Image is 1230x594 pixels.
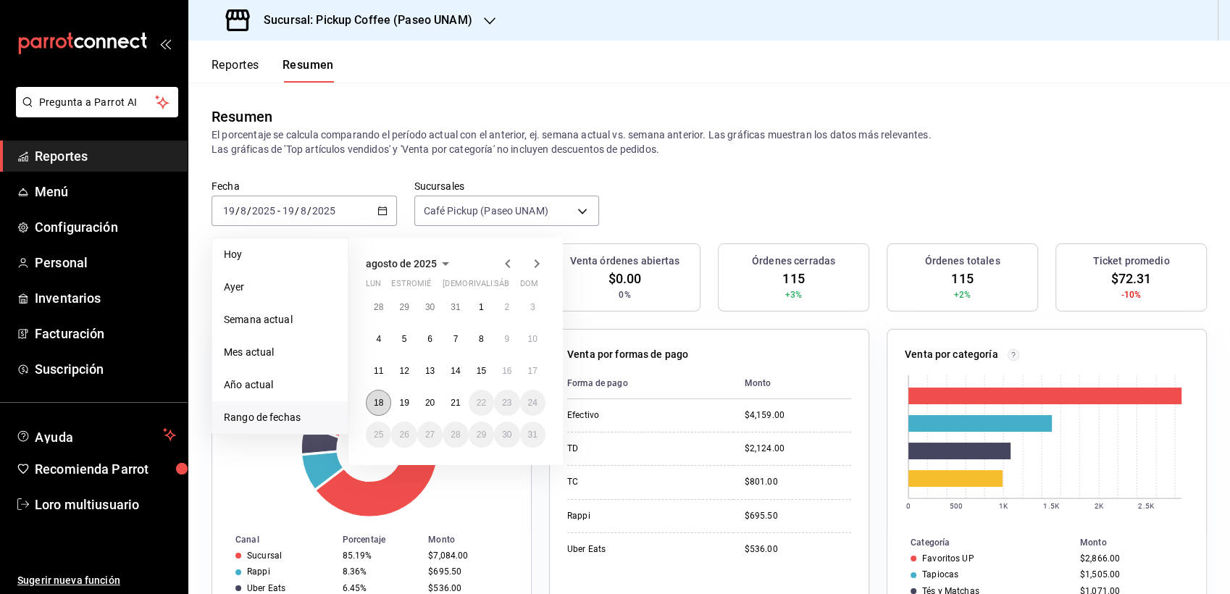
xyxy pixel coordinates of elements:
[520,422,545,448] button: 31 de agosto de 2025
[16,87,178,117] button: Pregunta a Parrot AI
[494,390,519,416] button: 23 de agosto de 2025
[479,302,484,312] abbr: 1 de agosto de 2025
[520,358,545,384] button: 17 de agosto de 2025
[424,204,548,218] span: Café Pickup (Paseo UNAM)
[417,358,443,384] button: 13 de agosto de 2025
[295,205,299,217] span: /
[366,279,381,294] abbr: lunes
[337,532,422,548] th: Porcentaje
[567,543,712,556] div: Uber Eats
[494,294,519,320] button: 2 de agosto de 2025
[35,361,104,377] font: Suscripción
[35,426,157,443] span: Ayuda
[247,551,282,561] div: Sucursal
[212,58,334,83] div: Pestañas de navegación
[1093,254,1170,269] h3: Ticket promedio
[224,280,336,295] span: Ayer
[494,358,519,384] button: 16 de agosto de 2025
[417,422,443,448] button: 27 de agosto de 2025
[402,334,407,344] abbr: 5 de agosto de 2025
[1095,502,1104,510] text: 2K
[366,358,391,384] button: 11 de agosto de 2025
[950,502,963,510] text: 500
[443,294,468,320] button: 31 de julio de 2025
[567,368,733,399] th: Forma de pago
[391,390,417,416] button: 19 de agosto de 2025
[252,12,472,29] h3: Sucursal: Pickup Coffee (Paseo UNAM)
[477,430,486,440] abbr: 29 de agosto de 2025
[343,583,417,593] div: 6.45%
[494,422,519,448] button: 30 de agosto de 2025
[528,366,537,376] abbr: 17 de agosto de 2025
[1138,502,1154,510] text: 2.5K
[422,532,531,548] th: Monto
[477,366,486,376] abbr: 15 de agosto de 2025
[520,390,545,416] button: 24 de agosto de 2025
[954,288,971,301] span: +2%
[391,422,417,448] button: 26 de agosto de 2025
[300,205,307,217] input: --
[570,254,680,269] h3: Venta órdenes abiertas
[222,205,235,217] input: --
[425,302,435,312] abbr: 30 de julio de 2025
[35,219,118,235] font: Configuración
[443,390,468,416] button: 21 de agosto de 2025
[520,294,545,320] button: 3 de agosto de 2025
[922,553,974,564] div: Favoritos UP
[528,398,537,408] abbr: 24 de agosto de 2025
[469,326,494,352] button: 8 de agosto de 2025
[224,410,336,425] span: Rango de fechas
[425,398,435,408] abbr: 20 de agosto de 2025
[528,430,537,440] abbr: 31 de agosto de 2025
[224,377,336,393] span: Año actual
[451,366,460,376] abbr: 14 de agosto de 2025
[366,255,454,272] button: agosto de 2025
[343,566,417,577] div: 8.36%
[399,430,409,440] abbr: 26 de agosto de 2025
[905,347,998,362] p: Venta por categoría
[417,390,443,416] button: 20 de agosto de 2025
[567,510,712,522] div: Rappi
[608,269,642,288] span: $0.00
[427,334,432,344] abbr: 6 de agosto de 2025
[212,181,397,191] label: Fecha
[343,551,417,561] div: 85.19%
[520,279,538,294] abbr: domingo
[530,302,535,312] abbr: 3 de agosto de 2025
[240,205,247,217] input: --
[451,302,460,312] abbr: 31 de julio de 2025
[745,409,851,422] div: $4,159.00
[366,422,391,448] button: 25 de agosto de 2025
[502,398,511,408] abbr: 23 de agosto de 2025
[428,583,508,593] div: $536.00
[504,302,509,312] abbr: 2 de agosto de 2025
[399,366,409,376] abbr: 12 de agosto de 2025
[745,476,851,488] div: $801.00
[366,326,391,352] button: 4 de agosto de 2025
[311,205,336,217] input: ----
[425,430,435,440] abbr: 27 de agosto de 2025
[391,358,417,384] button: 12 de agosto de 2025
[567,347,688,362] p: Venta por formas de pago
[887,535,1074,551] th: Categoría
[469,294,494,320] button: 1 de agosto de 2025
[925,254,1000,269] h3: Órdenes totales
[417,279,431,294] abbr: miércoles
[745,543,851,556] div: $536.00
[35,326,104,341] font: Facturación
[35,290,101,306] font: Inventarios
[417,326,443,352] button: 6 de agosto de 2025
[504,334,509,344] abbr: 9 de agosto de 2025
[35,255,88,270] font: Personal
[479,334,484,344] abbr: 8 de agosto de 2025
[247,566,270,577] div: Rappi
[922,569,958,580] div: Tapiocas
[366,294,391,320] button: 28 de julio de 2025
[212,532,337,548] th: Canal
[619,288,630,301] span: 0%
[251,205,276,217] input: ----
[247,205,251,217] span: /
[752,254,835,269] h3: Órdenes cerradas
[567,476,712,488] div: TC
[277,205,280,217] span: -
